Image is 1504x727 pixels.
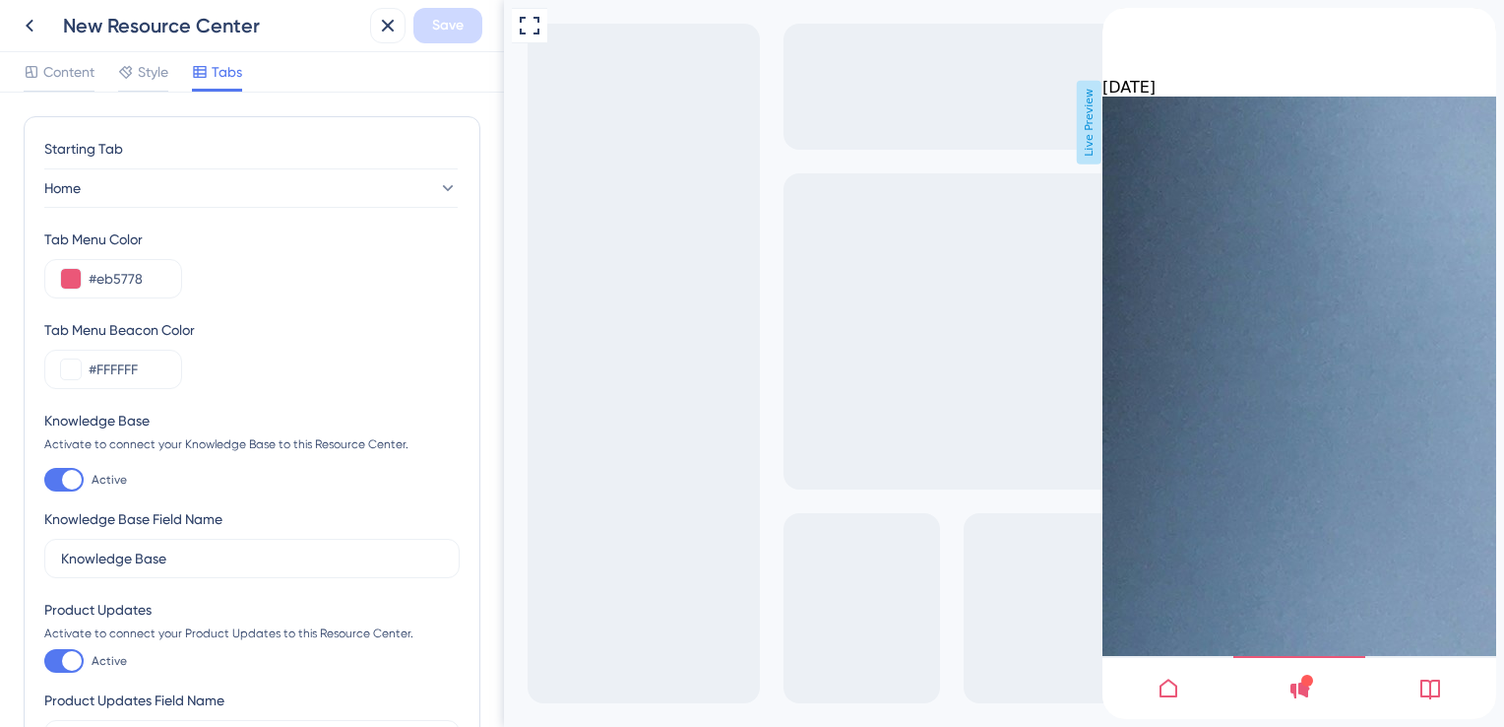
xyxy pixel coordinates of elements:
div: Product Updates Field Name [44,689,224,712]
div: Activate to connect your Product Updates to this Resource Center. [44,626,460,641]
div: Knowledge Base Field Name [44,507,222,531]
div: Knowledge Base [44,409,460,432]
button: Home [44,168,458,208]
div: Activate to connect your Knowledge Base to this Resource Center. [44,436,460,452]
span: Active [92,653,127,669]
div: New Resource Center [63,12,362,39]
button: Save [413,8,482,43]
div: Tab Menu Beacon Color [44,318,460,342]
span: Live Preview [573,81,597,165]
input: Knowledge Base [61,548,443,569]
div: Product Updates [44,598,460,622]
span: Active [92,472,127,488]
span: Content [43,60,94,84]
span: Save [432,14,464,37]
span: Need Help? [12,5,97,29]
div: 3 [110,10,117,26]
div: Tab Menu Color [44,228,460,251]
span: Tabs [212,60,242,84]
span: Starting Tab [44,137,123,161]
span: Home [44,176,81,200]
span: Style [138,60,168,84]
